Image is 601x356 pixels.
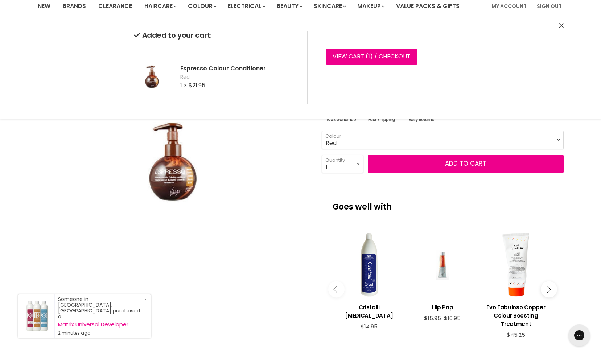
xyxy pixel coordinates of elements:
[58,330,144,336] small: 2 minutes ago
[565,322,594,349] iframe: Gorgias live chat messenger
[368,52,370,61] span: 1
[336,303,402,320] h3: Cristalli [MEDICAL_DATA]
[37,302,310,323] div: Product thumbnails
[424,314,441,322] span: $15.95
[444,314,461,322] span: $10.95
[180,81,187,90] span: 1 ×
[409,303,476,311] h3: Hip Pop
[326,49,417,65] a: View cart (1) / Checkout
[483,303,549,328] h3: Evo Fabuloso Copper Colour Boosting Treatment
[134,50,170,104] img: Espresso Colour Conditioner
[361,323,378,330] span: $14.95
[180,65,296,72] h2: Espresso Colour Conditioner
[336,298,402,323] a: View product:Cristalli Peroxide
[368,155,564,173] button: Add to cart
[18,294,54,338] a: Visit product page
[145,296,149,301] svg: Close Icon
[110,66,236,257] img: Espresso Colour Conditioner
[507,331,525,339] span: $45.25
[58,322,144,327] a: Matrix Universal Developer
[483,298,549,332] a: View product:Evo Fabuloso Copper Colour Boosting Treatment
[333,191,553,215] p: Goes well with
[180,74,296,81] span: Red
[322,155,363,173] select: Quantity
[142,296,149,303] a: Close Notification
[58,296,144,336] div: Someone in [GEOGRAPHIC_DATA], [GEOGRAPHIC_DATA] purchased a
[189,81,205,90] span: $21.95
[409,298,476,315] a: View product:Hip Pop
[134,31,296,40] h2: Added to your cart:
[38,27,309,298] div: Espresso Colour Conditioner image. Click or Scroll to Zoom.
[559,22,564,30] button: Close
